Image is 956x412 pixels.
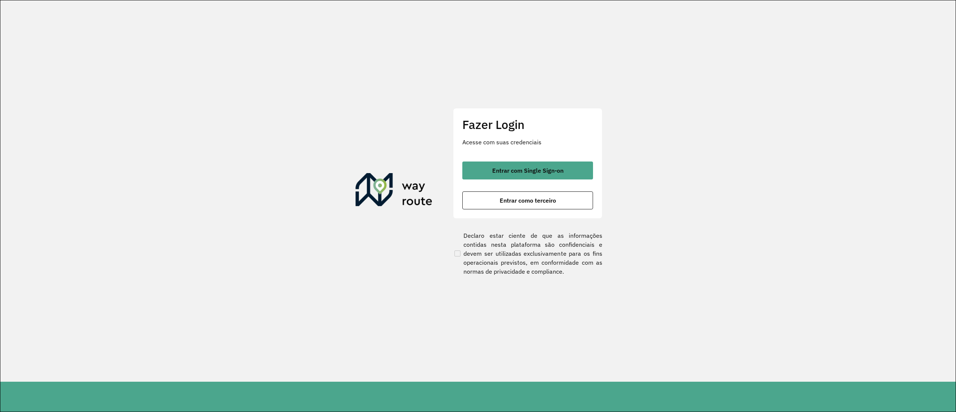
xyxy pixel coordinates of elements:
button: button [462,162,593,179]
h2: Fazer Login [462,117,593,132]
span: Entrar como terceiro [500,197,556,203]
span: Entrar com Single Sign-on [492,167,564,173]
img: Roteirizador AmbevTech [356,173,432,209]
p: Acesse com suas credenciais [462,138,593,147]
label: Declaro estar ciente de que as informações contidas nesta plataforma são confidenciais e devem se... [453,231,602,276]
button: button [462,191,593,209]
